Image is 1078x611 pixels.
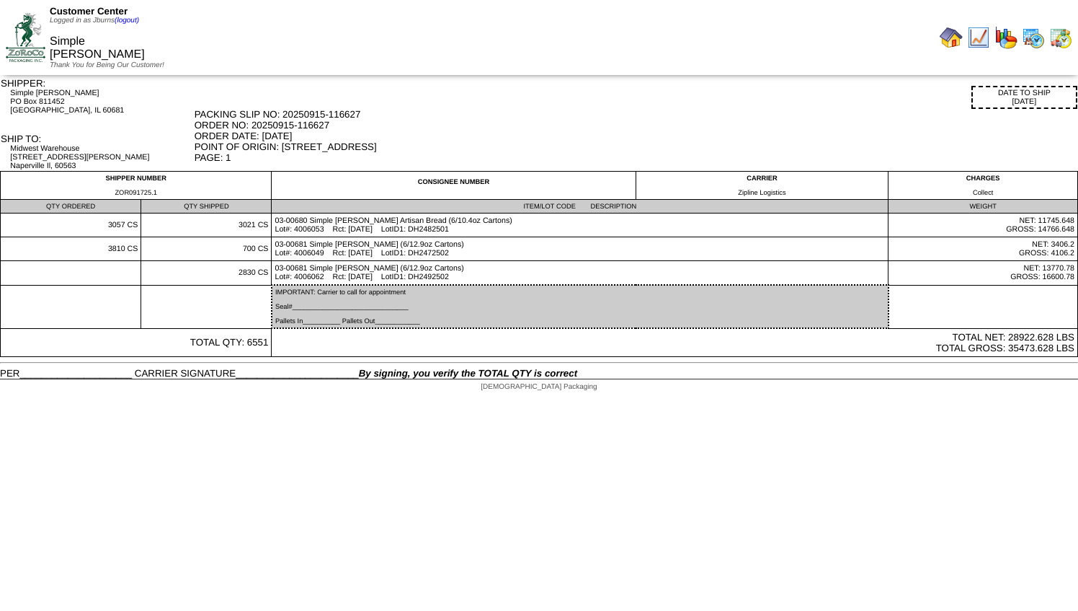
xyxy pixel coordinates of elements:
td: CONSIGNEE NUMBER [272,172,636,200]
td: CARRIER [636,172,888,200]
td: NET: 3406.2 GROSS: 4106.2 [888,237,1078,261]
td: TOTAL NET: 28922.628 LBS TOTAL GROSS: 35473.628 LBS [272,328,1078,357]
td: 3057 CS [1,214,141,237]
td: IMPORTANT: Carrier to call for appointment Seal#_______________________________ Pallets In_______... [272,285,888,328]
td: WEIGHT [888,200,1078,214]
span: Simple [PERSON_NAME] [50,35,145,61]
div: Collect [891,189,1074,196]
td: SHIPPER NUMBER [1,172,272,200]
td: TOTAL QTY: 6551 [1,328,272,357]
img: home.gif [940,26,963,49]
td: 3021 CS [141,214,272,237]
td: 03-00681 Simple [PERSON_NAME] (6/12.9oz Cartons) Lot#: 4006049 Rct: [DATE] LotID1: DH2472502 [272,237,888,261]
div: Zipline Logistics [639,189,886,196]
td: 3810 CS [1,237,141,261]
span: Customer Center [50,6,128,17]
span: [DEMOGRAPHIC_DATA] Packaging [481,383,597,391]
div: Midwest Warehouse [STREET_ADDRESS][PERSON_NAME] Naperville Il, 60563 [10,144,192,170]
td: ITEM/LOT CODE DESCRIPTION [272,200,888,214]
div: SHIPPER: [1,78,193,89]
div: DATE TO SHIP [DATE] [971,86,1077,109]
img: calendarinout.gif [1049,26,1072,49]
div: Simple [PERSON_NAME] PO Box 811452 [GEOGRAPHIC_DATA], IL 60681 [10,89,192,115]
td: CHARGES [888,172,1078,200]
span: Thank You for Being Our Customer! [50,61,164,69]
img: line_graph.gif [967,26,990,49]
div: SHIP TO: [1,133,193,144]
td: QTY SHIPPED [141,200,272,214]
span: By signing, you verify the TOTAL QTY is correct [359,368,577,379]
td: QTY ORDERED [1,200,141,214]
td: 03-00680 Simple [PERSON_NAME] Artisan Bread (6/10.4oz Cartons) Lot#: 4006053 Rct: [DATE] LotID1: ... [272,214,888,237]
td: 03-00681 Simple [PERSON_NAME] (6/12.9oz Cartons) Lot#: 4006062 Rct: [DATE] LotID1: DH2492502 [272,261,888,286]
td: NET: 13770.78 GROSS: 16600.78 [888,261,1078,286]
img: graph.gif [994,26,1017,49]
td: NET: 11745.648 GROSS: 14766.648 [888,214,1078,237]
div: PACKING SLIP NO: 20250915-116627 ORDER NO: 20250915-116627 ORDER DATE: [DATE] POINT OF ORIGIN: [S... [195,109,1077,163]
span: Logged in as Jburns [50,17,139,25]
div: ZOR091725.1 [4,189,268,196]
img: calendarprod.gif [1022,26,1045,49]
td: 700 CS [141,237,272,261]
td: 2830 CS [141,261,272,286]
a: (logout) [115,17,139,25]
img: ZoRoCo_Logo(Green%26Foil)%20jpg.webp [6,13,45,61]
